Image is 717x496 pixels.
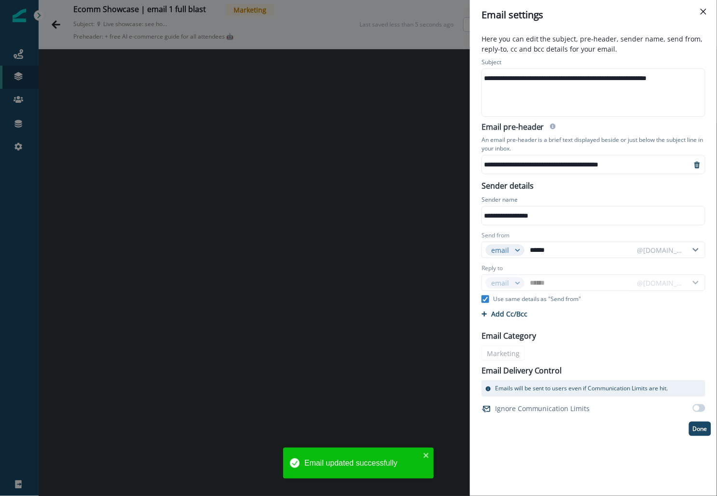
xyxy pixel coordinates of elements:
[693,426,707,432] p: Done
[476,178,539,192] p: Sender details
[482,58,501,69] p: Subject
[304,457,420,469] div: Email updated successfully
[423,452,430,459] button: close
[495,403,590,413] p: Ignore Communication Limits
[482,365,562,376] p: Email Delivery Control
[689,422,711,436] button: Done
[491,245,510,255] div: email
[696,4,711,19] button: Close
[482,195,518,206] p: Sender name
[693,161,701,169] svg: remove-preheader
[476,34,711,56] p: Here you can edit the subject, pre-header, sender name, send from, reply-to, cc and bcc details f...
[482,134,705,155] p: An email pre-header is a brief text displayed beside or just below the subject line in your inbox.
[482,8,705,22] div: Email settings
[482,264,503,273] label: Reply to
[482,231,510,240] label: Send from
[482,123,544,134] h2: Email pre-header
[495,384,668,393] p: Emails will be sent to users even if Communication Limits are hit.
[482,330,536,342] p: Email Category
[493,295,581,303] p: Use same details as "Send from"
[637,245,684,255] div: @[DOMAIN_NAME]
[482,309,527,318] button: Add Cc/Bcc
